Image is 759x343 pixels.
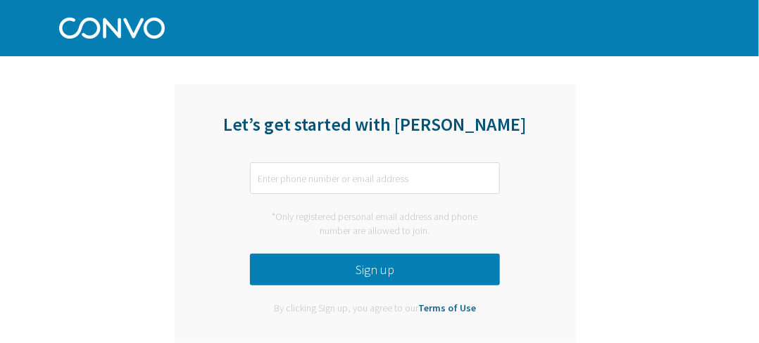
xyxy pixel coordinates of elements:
[250,254,500,285] button: Sign up
[250,162,500,194] input: Enter phone number or email address
[59,14,165,39] img: Convo Logo
[263,302,487,316] div: By clicking Sign up, you agree to our
[175,112,576,153] div: Let’s get started with [PERSON_NAME]
[250,210,500,238] div: *Only registered personal email address and phone number are allowed to join.
[418,302,476,314] a: Terms of Use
